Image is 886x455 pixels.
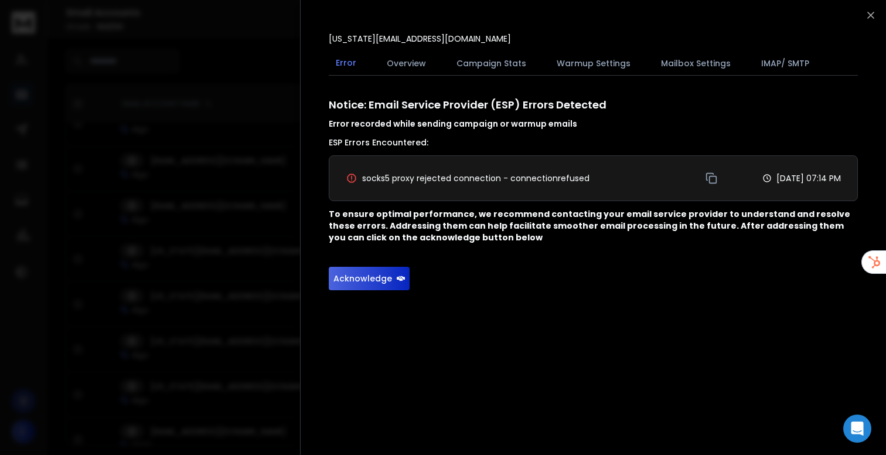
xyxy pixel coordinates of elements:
span: socks5 proxy rejected connection - connectionrefused [362,172,589,184]
button: IMAP/ SMTP [754,50,816,76]
p: To ensure optimal performance, we recommend contacting your email service provider to understand ... [329,208,858,243]
h1: Notice: Email Service Provider (ESP) Errors Detected [329,97,858,130]
div: Open Intercom Messenger [843,415,871,443]
button: Error [329,50,363,77]
button: Acknowledge [329,267,410,290]
p: [US_STATE][EMAIL_ADDRESS][DOMAIN_NAME] [329,33,511,45]
button: Mailbox Settings [654,50,738,76]
h4: Error recorded while sending campaign or warmup emails [329,118,858,130]
button: Campaign Stats [449,50,533,76]
h3: ESP Errors Encountered: [329,137,858,148]
p: [DATE] 07:14 PM [776,172,841,184]
button: Warmup Settings [550,50,638,76]
button: Overview [380,50,433,76]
